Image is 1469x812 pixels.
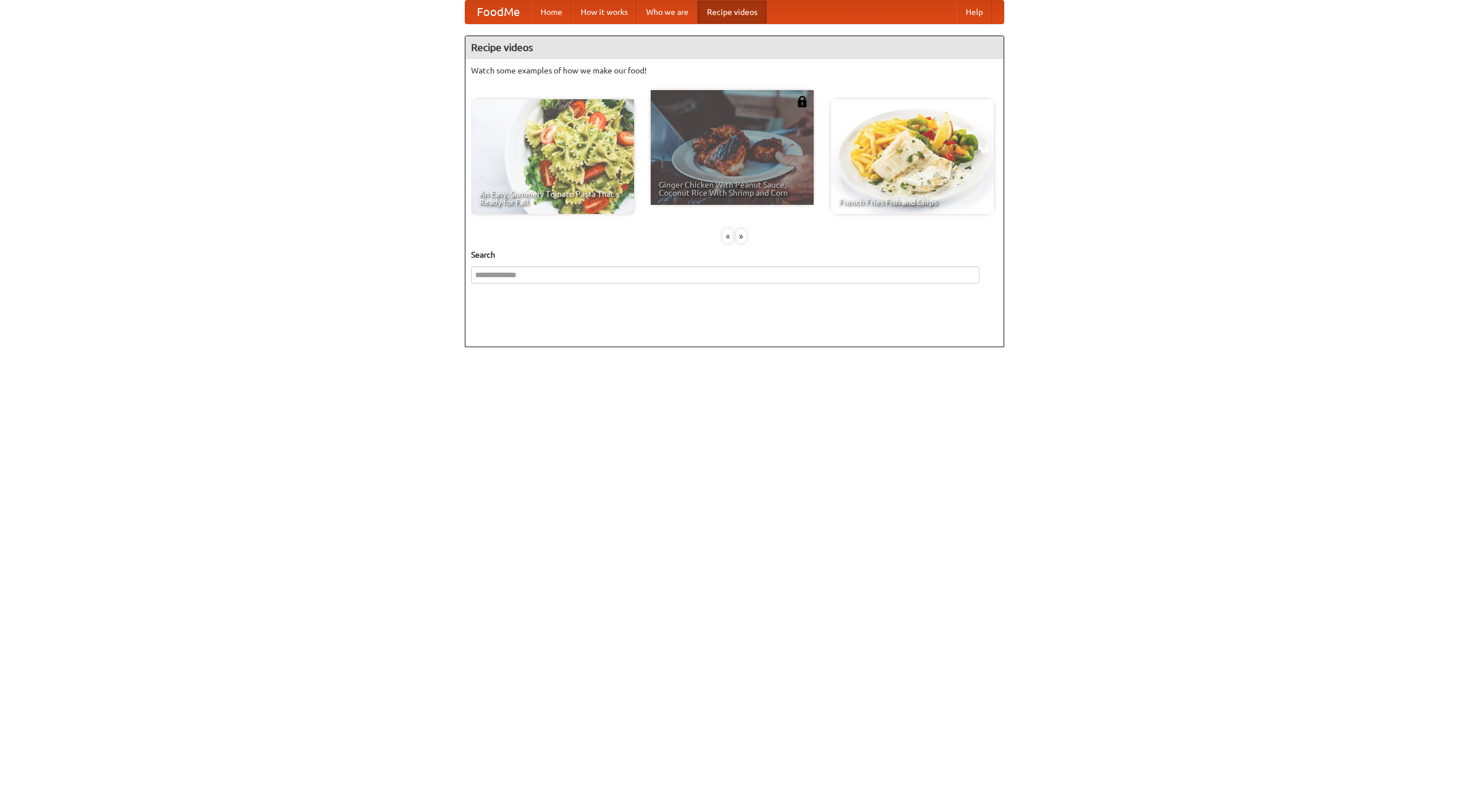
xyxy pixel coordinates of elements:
[471,99,634,214] a: An Easy, Summery Tomato Pasta That's Ready for Fall
[722,229,733,243] div: «
[736,229,747,243] div: »
[465,36,1004,59] h4: Recipe videos
[957,1,992,24] a: Help
[531,1,572,24] a: Home
[471,249,998,261] h5: Search
[698,1,767,24] a: Recipe videos
[572,1,637,24] a: How it works
[637,1,698,24] a: Who we are
[831,99,994,214] a: French Fries Fish and Chips
[471,65,998,76] p: Watch some examples of how we make our food!
[479,190,626,206] span: An Easy, Summery Tomato Pasta That's Ready for Fall
[839,198,986,206] span: French Fries Fish and Chips
[796,96,808,107] img: 483408.png
[465,1,531,24] a: FoodMe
